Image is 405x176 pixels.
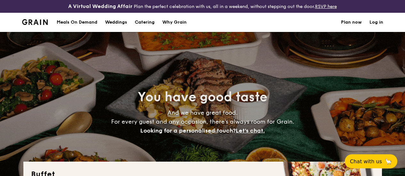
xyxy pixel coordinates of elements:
span: Chat with us [350,158,382,165]
div: Meals On Demand [57,13,97,32]
a: Logotype [22,19,48,25]
div: Plan the perfect celebration with us, all in a weekend, without stepping out the door. [68,3,337,10]
a: Plan now [341,13,362,32]
a: Weddings [101,13,131,32]
a: Catering [131,13,158,32]
a: Meals On Demand [53,13,101,32]
span: 🦙 [385,158,392,165]
a: Log in [369,13,383,32]
h1: Catering [135,13,155,32]
a: RSVP here [315,4,337,9]
div: Why Grain [162,13,187,32]
div: Weddings [105,13,127,32]
h4: A Virtual Wedding Affair [68,3,133,10]
button: Chat with us🦙 [345,154,397,168]
span: Let's chat. [236,127,265,134]
span: Looking for a personalised touch? [140,127,236,134]
img: Grain [22,19,48,25]
span: And we have great food. For every guest and any occasion, there’s always room for Grain. [111,109,294,134]
span: You have good taste [138,89,267,105]
a: Why Grain [158,13,190,32]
